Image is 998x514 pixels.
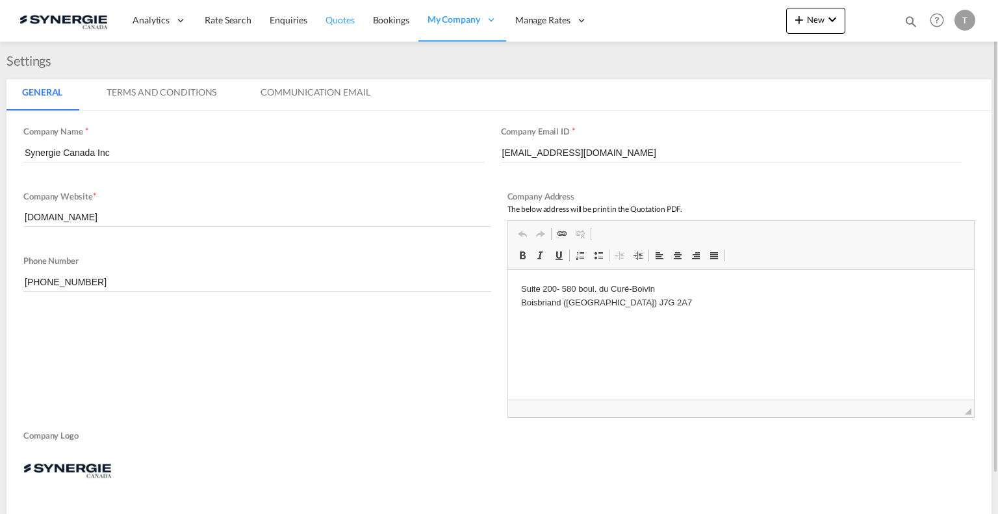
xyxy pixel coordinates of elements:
span: Company Name [23,126,83,136]
a: Align Right [687,247,705,264]
input: Enter Email ID [501,143,962,162]
iframe: Editor, editor2 [508,270,975,400]
md-icon: icon-plus 400-fg [791,12,807,27]
a: Increase Indent [629,247,647,264]
a: Decrease Indent [611,247,629,264]
md-tab-item: Terms And Conditions [91,79,232,110]
button: icon-plus 400-fgNewicon-chevron-down [786,8,845,34]
md-tab-item: General [6,79,78,110]
div: icon-magnify [904,14,918,34]
span: Company Address [507,191,575,201]
span: Analytics [133,14,170,27]
span: Quotes [326,14,354,25]
input: Enter Company Website [23,207,491,227]
span: Company Website [23,191,93,201]
a: Italic (Ctrl+I) [531,247,550,264]
a: Insert/Remove Bulleted List [589,247,608,264]
div: Help [926,9,954,32]
div: Settings [6,51,58,70]
a: Justify [705,247,723,264]
md-icon: icon-chevron-down [825,12,840,27]
input: Enter Company name [23,143,485,162]
a: Undo (Ctrl+Z) [513,225,531,242]
span: Manage Rates [515,14,570,27]
a: Unlink [571,225,589,242]
span: Enquiries [270,14,307,25]
span: Help [926,9,948,31]
md-icon: icon-magnify [904,14,918,29]
a: Insert/Remove Numbered List [571,247,589,264]
span: Rate Search [205,14,251,25]
span: The below address will be print in the Quotation PDF. [507,204,683,214]
a: Align Left [650,247,669,264]
span: Company Email ID [501,126,570,136]
a: Centre [669,247,687,264]
span: New [791,14,840,25]
a: Link (Ctrl+K) [553,225,571,242]
div: T [954,10,975,31]
span: Bookings [373,14,409,25]
img: 1f56c880d42311ef80fc7dca854c8e59.png [19,6,107,35]
span: Company Logo [23,430,968,444]
input: Phone Number [23,272,491,292]
span: Phone Number [23,255,79,266]
a: Underline (Ctrl+U) [550,247,568,264]
md-pagination-wrapper: Use the left and right arrow keys to navigate between tabs [6,79,398,110]
a: Redo (Ctrl+Y) [531,225,550,242]
span: Resize [965,408,971,415]
a: Bold (Ctrl+B) [513,247,531,264]
span: My Company [428,13,480,26]
md-tab-item: Communication Email [245,79,385,110]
